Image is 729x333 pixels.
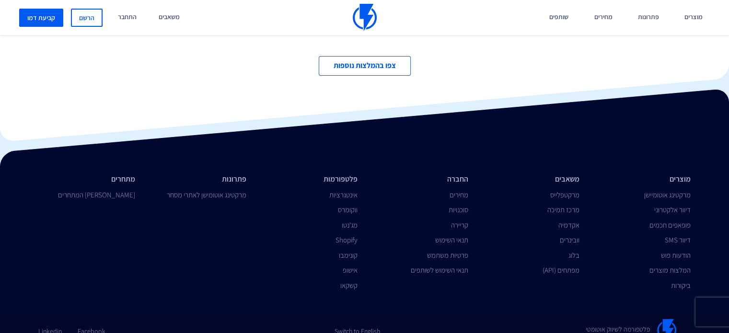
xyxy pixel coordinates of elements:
a: בלוג [568,251,579,260]
a: מפתחים (API) [543,265,579,275]
a: ביקורות [671,281,691,290]
a: פופאפים חכמים [649,220,691,230]
a: קריירה [451,220,468,230]
li: החברה [372,174,469,185]
li: פתרונות [150,174,246,185]
a: סוכנויות [449,205,468,214]
li: מוצרים [594,174,691,185]
a: קביעת דמו [19,9,63,27]
a: אקדמיה [558,220,579,230]
li: מתחרים [38,174,135,185]
a: פרטיות משתמש [427,251,468,260]
a: תנאי השימוש לשותפים [411,265,468,275]
a: מחירים [450,190,468,199]
a: מרקטפלייס [550,190,579,199]
a: אינטגרציות [329,190,358,199]
a: צפו בהמלצות נוספות [319,56,411,76]
a: מרקטינג אוטומישן לאתרי מסחר [167,190,246,199]
a: קשקאו [340,281,358,290]
a: וובינרים [560,235,579,244]
a: הרשם [71,9,103,27]
a: [PERSON_NAME] המתחרים [58,190,135,199]
a: דיוור SMS [665,235,691,244]
a: תנאי השימוש [435,235,468,244]
a: מג'נטו [342,220,358,230]
a: Shopify [336,235,358,244]
li: משאבים [483,174,579,185]
a: מרקטינג אוטומיישן [644,190,691,199]
a: דיוור אלקטרוני [654,205,691,214]
a: הודעות פוש [661,251,691,260]
a: מרכז תמיכה [547,205,579,214]
li: פלטפורמות [261,174,358,185]
a: אישופ [343,265,358,275]
a: ווקומרס [338,205,358,214]
a: המלצות מוצרים [649,265,691,275]
a: קונימבו [339,251,358,260]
